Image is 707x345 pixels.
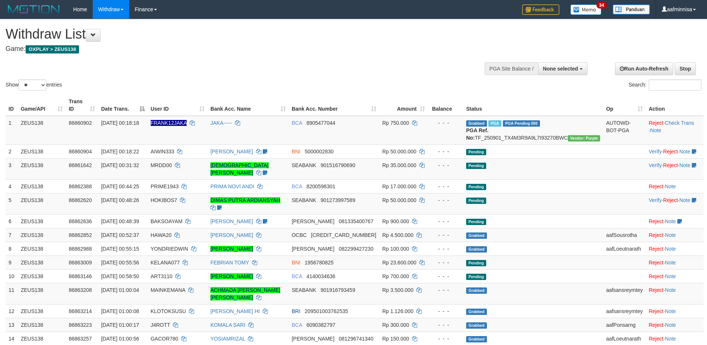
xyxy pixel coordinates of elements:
span: Pending [466,149,486,155]
input: Search: [649,79,701,91]
b: PGA Ref. No: [466,127,488,141]
td: ZEUS138 [18,242,66,256]
span: Copy 901516790690 to clipboard [321,162,355,168]
span: Pending [466,163,486,169]
span: Copy 4140034636 to clipboard [307,273,336,279]
th: Bank Acc. Name: activate to sort column ascending [207,95,289,116]
span: [DATE] 00:18:22 [101,149,139,154]
a: Note [665,308,676,314]
td: 11 [6,283,18,304]
a: [PERSON_NAME] [210,149,253,154]
a: YOSIAMRIZAL [210,336,245,342]
span: Copy 8200598301 to clipboard [307,183,336,189]
span: 86863223 [69,322,92,328]
a: [PERSON_NAME] [210,273,253,279]
td: aafsansreymtey [603,304,646,318]
span: SEABANK [292,197,316,203]
td: 12 [6,304,18,318]
th: Op: activate to sort column ascending [603,95,646,116]
a: Reject [663,162,678,168]
span: KLOTOKSUSU [151,308,186,314]
a: Reject [649,218,664,224]
a: Reject [649,246,664,252]
a: [PERSON_NAME] [210,218,253,224]
td: · · [646,116,704,145]
span: Rp 4.500.000 [382,232,413,238]
a: Note [665,260,676,266]
span: Copy 082299427230 to clipboard [339,246,373,252]
h1: Withdraw List [6,27,464,42]
span: 86860902 [69,120,92,126]
a: FEBRIAN TOMY [210,260,249,266]
span: SEABANK [292,287,316,293]
td: · [646,214,704,228]
th: Trans ID: activate to sort column ascending [66,95,98,116]
span: Grabbed [466,336,487,342]
a: Reject [649,120,664,126]
span: BNI [292,260,300,266]
span: 86862388 [69,183,92,189]
span: Copy 693817721717 to clipboard [311,232,376,238]
a: Reject [649,232,664,238]
a: JAKA----- [210,120,232,126]
span: Marked by aafpengsreynich [488,120,501,127]
span: [PERSON_NAME] [292,218,334,224]
span: BAKSOAYAM [151,218,183,224]
th: Bank Acc. Number: activate to sort column ascending [289,95,379,116]
span: Pending [466,184,486,190]
span: MAINKEMANA [151,287,185,293]
span: Grabbed [466,287,487,294]
td: 8 [6,242,18,256]
a: Note [679,162,690,168]
td: ZEUS138 [18,256,66,269]
div: - - - [431,119,460,127]
span: ART3110 [151,273,173,279]
div: - - - [431,335,460,342]
span: BRI [292,308,300,314]
th: Date Trans.: activate to sort column descending [98,95,147,116]
td: TF_250901_TX4M3R9A9L7I93270BWC [463,116,603,145]
td: 1 [6,116,18,145]
a: Reject [649,308,664,314]
span: [DATE] 00:55:56 [101,260,139,266]
span: 34 [596,2,606,9]
span: Nama rekening ada tanda titik/strip, harap diedit [151,120,187,126]
a: Note [665,322,676,328]
span: [DATE] 00:52:37 [101,232,139,238]
img: Button%20Memo.svg [570,4,602,15]
a: Reject [663,149,678,154]
div: - - - [431,307,460,315]
span: [PERSON_NAME] [292,246,334,252]
a: Note [665,232,676,238]
td: ZEUS138 [18,214,66,228]
a: Stop [675,62,696,75]
span: Pending [466,260,486,266]
a: Reject [663,197,678,203]
th: Action [646,95,704,116]
td: ZEUS138 [18,158,66,179]
span: 86863146 [69,273,92,279]
a: Note [650,127,661,133]
span: Grabbed [466,246,487,253]
td: ZEUS138 [18,179,66,193]
div: PGA Site Balance / [485,62,538,75]
td: · [646,304,704,318]
span: 86863009 [69,260,92,266]
span: Copy 5000002830 to clipboard [305,149,334,154]
span: Rp 17.000.000 [382,183,416,189]
th: Game/API: activate to sort column ascending [18,95,66,116]
td: · [646,283,704,304]
div: - - - [431,162,460,169]
span: [DATE] 00:55:15 [101,246,139,252]
td: ZEUS138 [18,116,66,145]
a: Reject [649,273,664,279]
span: PGA Pending [503,120,540,127]
h4: Game: [6,45,464,53]
div: - - - [431,218,460,225]
a: [PERSON_NAME] [210,232,253,238]
span: Copy 081335400767 to clipboard [339,218,373,224]
a: Note [679,197,690,203]
span: [DATE] 00:44:25 [101,183,139,189]
span: Rp 900.000 [382,218,409,224]
span: [DATE] 01:00:56 [101,336,139,342]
